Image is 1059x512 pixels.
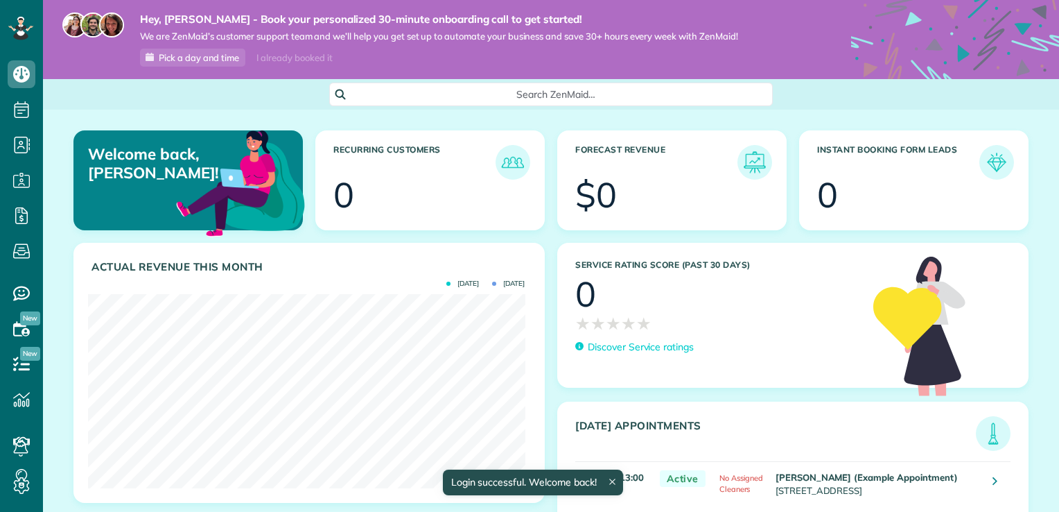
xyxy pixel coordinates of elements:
[173,114,308,249] img: dashboard_welcome-42a62b7d889689a78055ac9021e634bf52bae3f8056760290aed330b23ab8690.png
[575,260,859,270] h3: Service Rating score (past 30 days)
[80,12,105,37] img: jorge-587dff0eeaa6aab1f244e6dc62b8924c3b6ad411094392a53c71c6c4a576187d.jpg
[575,178,617,212] div: $0
[159,52,239,63] span: Pick a day and time
[575,461,653,504] td: 3h
[91,261,530,273] h3: Actual Revenue this month
[817,178,838,212] div: 0
[499,148,527,176] img: icon_recurring_customers-cf858462ba22bcd05b5a5880d41d6543d210077de5bb9ebc9590e49fd87d84ed.png
[333,145,496,180] h3: Recurring Customers
[442,470,622,495] div: Login successful. Welcome back!
[446,280,479,287] span: [DATE]
[741,148,769,176] img: icon_forecast_revenue-8c13a41c7ed35a8dcfafea3cbb826a0462acb37728057bba2d056411b612bbbe.png
[575,312,590,336] span: ★
[88,145,228,182] p: Welcome back, [PERSON_NAME]!
[248,49,340,67] div: I already booked it
[586,472,644,483] strong: 10:00 - 13:00
[621,312,636,336] span: ★
[575,145,737,180] h3: Forecast Revenue
[772,461,982,504] td: [STREET_ADDRESS]
[140,49,245,67] a: Pick a day and time
[575,277,596,312] div: 0
[660,470,706,488] span: Active
[776,472,958,483] strong: [PERSON_NAME] (Example Appointment)
[817,145,979,180] h3: Instant Booking Form Leads
[333,178,354,212] div: 0
[983,148,1010,176] img: icon_form_leads-04211a6a04a5b2264e4ee56bc0799ec3eb69b7e499cbb523a139df1d13a81ae0.png
[719,473,764,494] span: No Assigned Cleaners
[99,12,124,37] img: michelle-19f622bdf1676172e81f8f8fba1fb50e276960ebfe0243fe18214015130c80e4.jpg
[20,347,40,361] span: New
[20,312,40,325] span: New
[62,12,87,37] img: maria-72a9807cf96188c08ef61303f053569d2e2a8a1cde33d635c8a3ac13582a053d.jpg
[575,420,976,451] h3: [DATE] Appointments
[590,312,606,336] span: ★
[606,312,621,336] span: ★
[979,420,1007,447] img: icon_todays_appointments-901f7ab196bb0bea1936b74009e4eb5ffbc2d2711fa7634e0d609ed5ef32b18b.png
[140,31,738,42] span: We are ZenMaid’s customer support team and we’ll help you get set up to automate your business an...
[588,340,694,355] p: Discover Service ratings
[492,280,525,287] span: [DATE]
[636,312,651,336] span: ★
[140,12,738,26] strong: Hey, [PERSON_NAME] - Book your personalized 30-minute onboarding call to get started!
[575,340,694,355] a: Discover Service ratings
